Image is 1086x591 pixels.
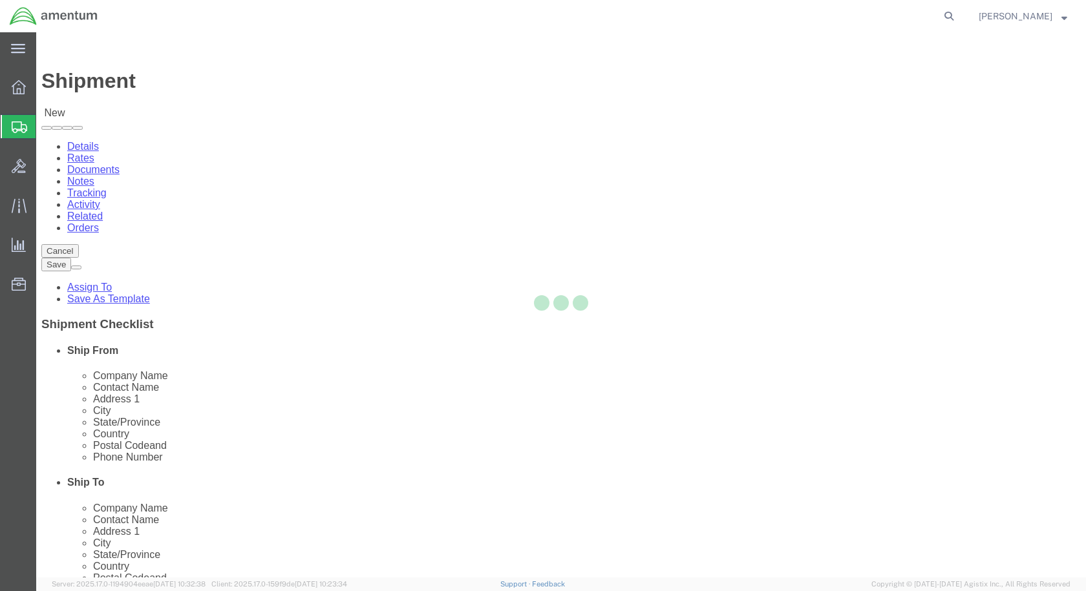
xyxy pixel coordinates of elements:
[978,8,1068,24] button: [PERSON_NAME]
[52,580,206,588] span: Server: 2025.17.0-1194904eeae
[500,580,533,588] a: Support
[295,580,347,588] span: [DATE] 10:23:34
[532,580,565,588] a: Feedback
[153,580,206,588] span: [DATE] 10:32:38
[871,579,1070,590] span: Copyright © [DATE]-[DATE] Agistix Inc., All Rights Reserved
[979,9,1052,23] span: Nolan Babbie
[211,580,347,588] span: Client: 2025.17.0-159f9de
[9,6,98,26] img: logo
